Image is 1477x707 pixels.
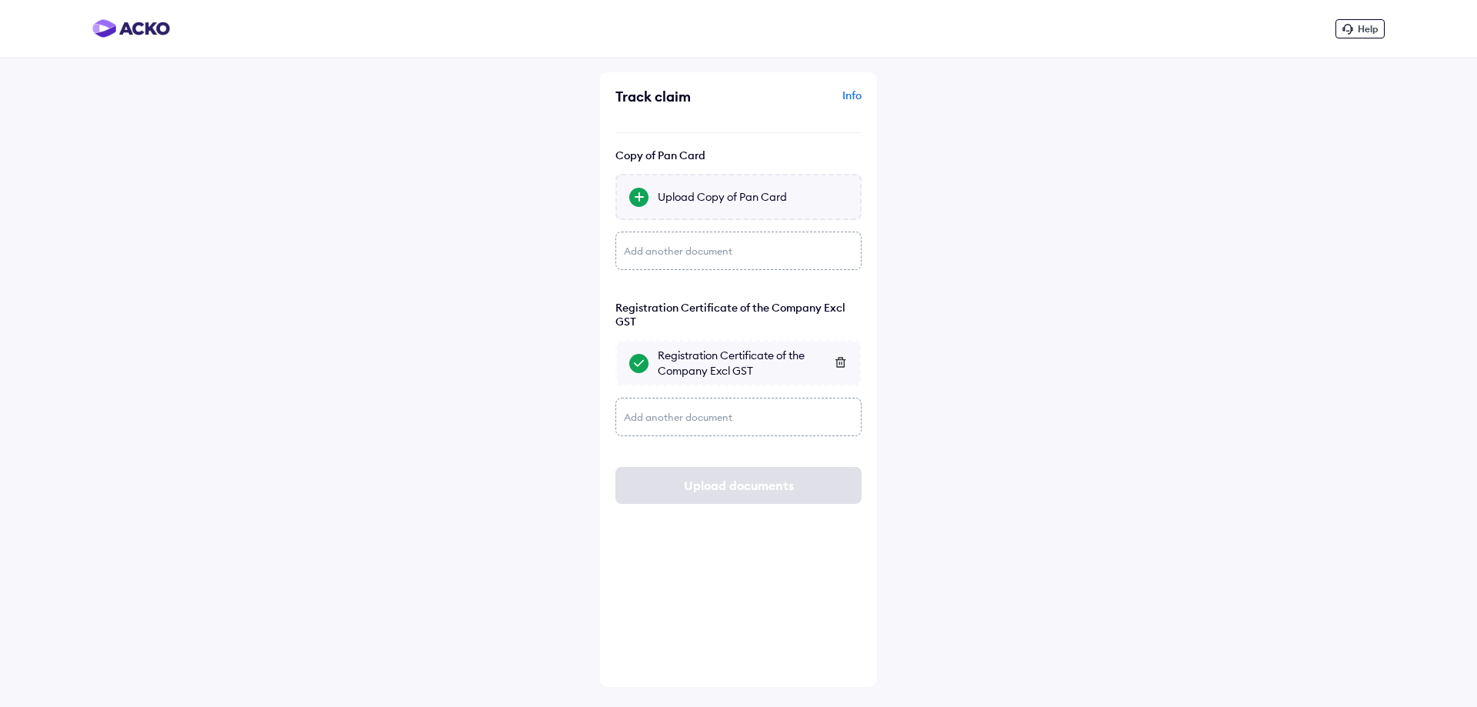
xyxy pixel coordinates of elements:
[658,189,848,205] div: Upload Copy of Pan Card
[615,148,862,162] div: Copy of Pan Card
[92,19,170,38] img: horizontal-gradient.png
[615,88,735,105] div: Track claim
[1358,23,1378,35] span: Help
[615,301,862,328] div: Registration Certificate of the Company Excl GST
[742,88,862,117] div: Info
[615,232,862,270] div: Add another document
[615,398,862,436] div: Add another document
[658,348,848,379] div: Registration Certificate of the Company Excl GST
